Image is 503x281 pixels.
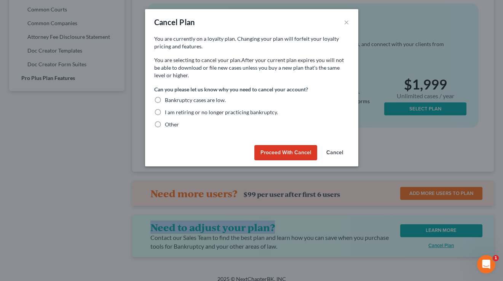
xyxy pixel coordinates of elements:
[154,56,349,79] p: You are selecting to cancel your plan. After your current plan expires you will not be able to do...
[477,255,495,273] iframe: Intercom live chat
[165,97,226,103] span: Bankruptcy cases are low.
[154,17,195,27] div: Cancel Plan
[493,255,499,261] span: 1
[344,18,349,27] button: ×
[154,86,308,93] span: Can you please let us know why you need to cancel your account?
[154,35,349,50] p: You are currently on a loyalty plan. Changing your plan will forfeit your loyalty pricing and fea...
[165,121,179,128] span: Other
[320,145,349,160] button: Cancel
[254,145,317,160] button: Proceed with Cancel
[165,109,278,115] span: I am retiring or no longer practicing bankruptcy.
